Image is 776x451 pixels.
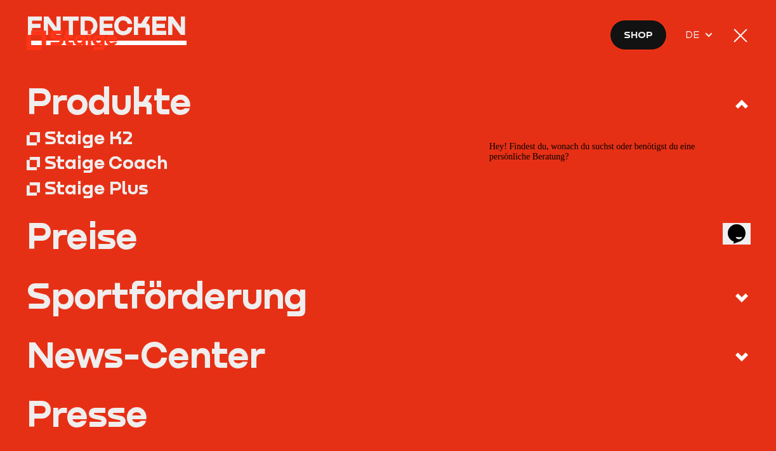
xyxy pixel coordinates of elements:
a: Staige Plus [27,175,749,201]
a: Staige Coach [27,150,749,175]
span: Shop [624,27,653,43]
div: Staige Plus [44,177,148,199]
div: News-Center [27,337,265,372]
a: Staige K2 [27,125,749,150]
iframe: chat widget [723,206,763,245]
span: DE [685,27,704,43]
div: Staige Coach [44,151,168,173]
a: Preise [27,218,749,253]
div: Staige K2 [44,126,133,149]
iframe: chat widget [484,137,713,314]
a: Presse [27,396,749,431]
div: Hey! Findest du, wonach du suchst oder benötigst du eine persönliche Beratung? [5,5,233,25]
a: Shop [610,20,667,50]
div: Produkte [27,83,192,119]
span: Hey! Findest du, wonach du suchst oder benötigst du eine persönliche Beratung? [5,5,211,25]
div: Sportförderung [27,278,307,313]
